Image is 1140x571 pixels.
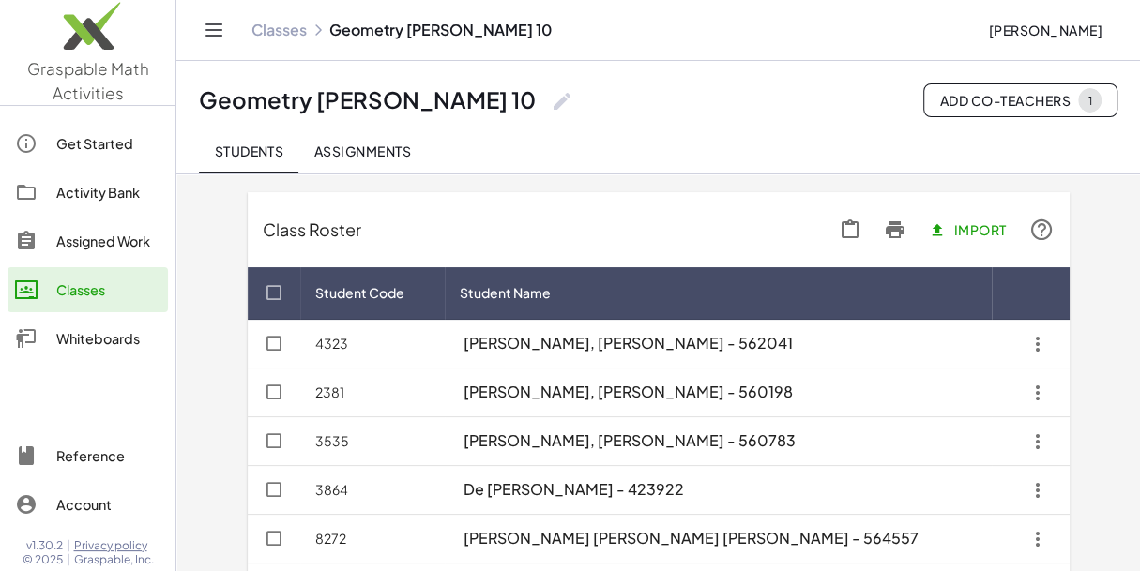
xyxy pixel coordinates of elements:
button: Toggle navigation [199,15,229,45]
a: Activity Bank [8,170,168,215]
div: Account [56,493,160,516]
a: Classes [8,267,168,312]
a: Whiteboards [8,316,168,361]
td: 2381 [300,368,445,417]
span: | [67,538,70,553]
div: 1 [1087,94,1092,108]
span: [PERSON_NAME] [988,22,1102,38]
span: Import [933,221,1006,238]
span: Graspable Math Activities [27,58,149,103]
span: De [PERSON_NAME] - 423922 [464,480,684,500]
span: v1.30.2 [26,538,63,553]
div: Classes [56,278,160,301]
span: [PERSON_NAME] [PERSON_NAME] [PERSON_NAME] - 564557 [464,529,919,548]
span: Add Co-Teachers [939,88,1102,113]
td: 3535 [300,417,445,466]
button: Import [918,213,1021,247]
div: Assigned Work [56,230,160,252]
a: Account [8,482,168,527]
div: Activity Bank [56,181,160,203]
span: Student Name [460,283,551,303]
span: Student Code [315,283,404,303]
span: Assignments [313,143,411,159]
div: Get Started [56,132,160,155]
div: Reference [56,444,160,467]
span: [PERSON_NAME], [PERSON_NAME] - 562041 [464,334,793,353]
td: 4323 [300,320,445,368]
a: Privacy policy [74,538,154,553]
span: [PERSON_NAME], [PERSON_NAME] - 560198 [464,383,793,402]
div: Whiteboards [56,327,160,350]
span: © 2025 [23,552,63,567]
span: [PERSON_NAME], [PERSON_NAME] - 560783 [464,431,796,451]
button: Add Co-Teachers1 [923,83,1117,117]
div: Geometry [PERSON_NAME] 10 [199,85,536,114]
td: 8272 [300,515,445,563]
button: [PERSON_NAME] [973,13,1117,47]
span: Graspable, Inc. [74,552,154,567]
a: Classes [251,21,307,39]
span: | [67,552,70,567]
a: Assigned Work [8,218,168,263]
span: Students [214,143,283,159]
a: Get Started [8,121,168,166]
a: Reference [8,433,168,478]
td: 3864 [300,466,445,515]
div: Class Roster [248,192,1070,267]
